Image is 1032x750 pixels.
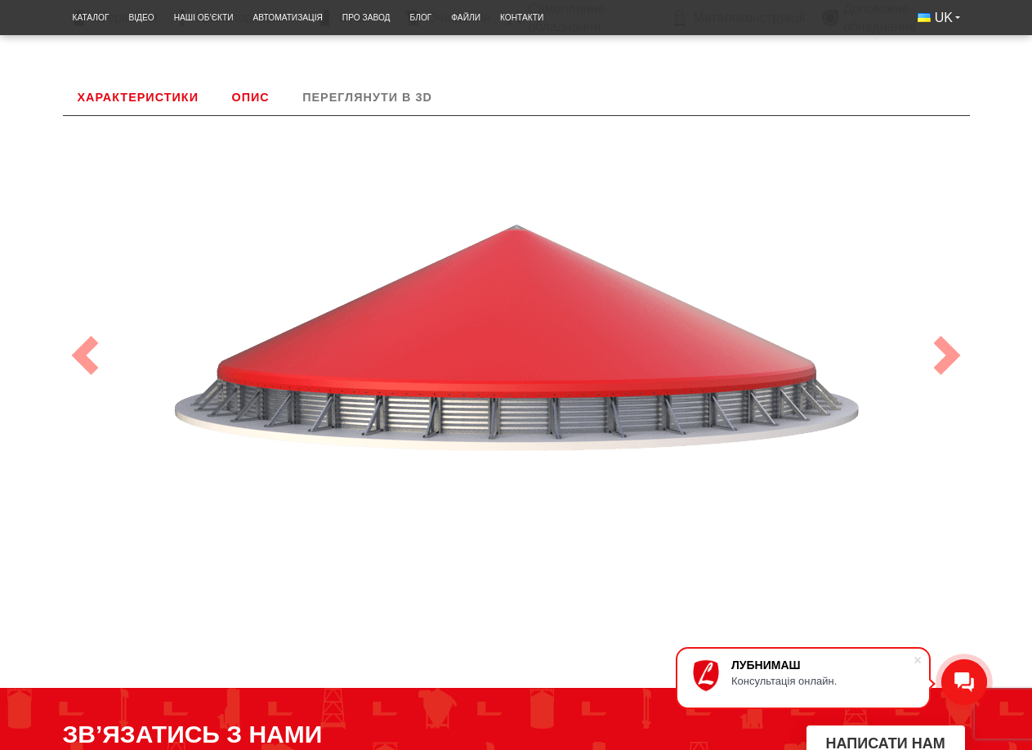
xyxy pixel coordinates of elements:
[63,4,119,31] a: Каталог
[400,4,442,31] a: Блог
[441,4,490,31] a: Файли
[164,4,243,31] a: Наші об’єкти
[490,4,553,31] a: Контакти
[217,79,284,115] a: Опис
[63,721,323,748] span: ЗВ’ЯЗАТИСЬ З НАМИ
[333,4,400,31] a: Про завод
[288,79,447,115] a: Переглянути в 3D
[63,79,213,115] a: Характеристики
[118,4,163,31] a: Відео
[935,9,953,27] span: UK
[731,675,913,687] div: Консультація онлайн.
[243,4,333,31] a: Автоматизація
[908,4,970,32] button: UK
[731,658,913,672] div: ЛУБНИМАШ
[918,13,931,22] img: Українська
